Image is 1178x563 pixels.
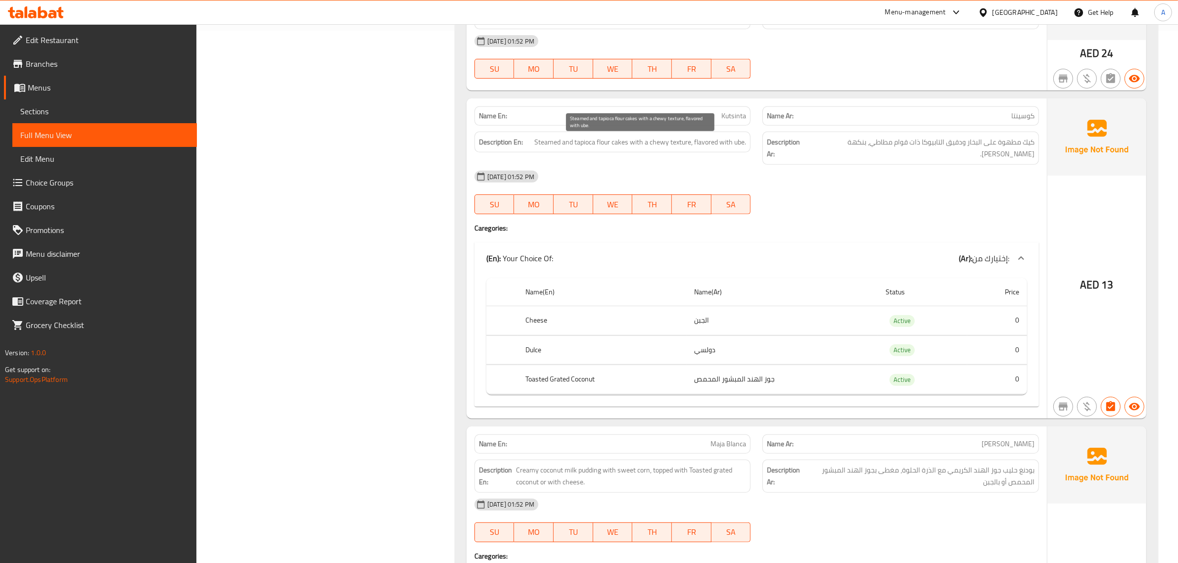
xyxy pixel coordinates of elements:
button: FR [672,194,711,214]
div: (En): Your Choice Of:(Ar):إختيارك من: [474,242,1039,274]
a: Support.OpsPlatform [5,373,68,386]
th: Price [967,278,1027,306]
td: 0 [967,365,1027,394]
div: [GEOGRAPHIC_DATA] [992,7,1058,18]
a: Full Menu View [12,123,197,147]
a: Sections [12,99,197,123]
span: MO [518,525,550,539]
span: Kutsinta [721,111,746,121]
strong: Description Ar: [767,464,803,488]
th: Status [878,278,967,306]
a: Branches [4,52,197,76]
span: كيك مطهوة على البخار ودقيق التابيوكا ذات قوام مطاطي، بنكهة الأوبي. [808,136,1035,160]
div: Menu-management [885,6,946,18]
td: الجبن [687,306,878,335]
span: كوسينتا [1011,111,1035,121]
span: SU [479,525,511,539]
div: Active [890,315,915,327]
strong: Name Ar: [767,111,794,121]
button: TH [632,522,672,542]
img: Ae5nvW7+0k+MAAAAAElFTkSuQmCC [1047,98,1146,176]
button: MO [514,522,554,542]
button: TU [554,59,593,79]
td: 0 [967,306,1027,335]
span: AED [1080,44,1099,63]
a: Menus [4,76,197,99]
a: Edit Menu [12,147,197,171]
button: Not has choices [1101,69,1121,89]
span: TU [558,62,589,76]
span: A [1161,7,1165,18]
button: Purchased item [1077,69,1097,89]
span: 1.0.0 [31,346,46,359]
span: [DATE] 01:52 PM [483,172,538,182]
span: Edit Menu [20,153,189,165]
span: TU [558,525,589,539]
span: Active [890,374,915,385]
button: SU [474,194,515,214]
span: Grocery Checklist [26,319,189,331]
button: SA [711,194,751,214]
span: [PERSON_NAME] [982,439,1035,449]
span: SU [479,62,511,76]
span: Choice Groups [26,177,189,188]
span: Version: [5,346,29,359]
span: FR [676,62,707,76]
button: SU [474,522,515,542]
span: إختيارك من: [972,251,1009,266]
td: جوز الهند المبشور المحمص [687,365,878,394]
button: SU [474,59,515,79]
span: MO [518,197,550,212]
a: Coverage Report [4,289,197,313]
span: Get support on: [5,363,50,376]
span: Steamed and tapioca flour cakes with a chewy texture, flavored with ube. [534,136,746,148]
span: Coupons [26,200,189,212]
td: دولسي [687,335,878,365]
span: TH [636,197,668,212]
button: SA [711,59,751,79]
span: Coverage Report [26,295,189,307]
button: Available [1125,397,1144,417]
button: WE [593,194,633,214]
span: SA [715,197,747,212]
span: SA [715,525,747,539]
span: Active [890,344,915,356]
img: Ae5nvW7+0k+MAAAAAElFTkSuQmCC [1047,426,1146,504]
button: FR [672,522,711,542]
span: بودنغ حليب جوز الهند الكريمي مع الذرة الحلوة، مغطى بجوز الهند المبشور المحمص أو بالجبن [805,464,1034,488]
button: FR [672,59,711,79]
strong: Name En: [479,439,507,449]
a: Menu disclaimer [4,242,197,266]
span: WE [597,525,629,539]
span: FR [676,525,707,539]
a: Upsell [4,266,197,289]
p: Your Choice Of: [486,252,553,264]
span: WE [597,197,629,212]
span: TU [558,197,589,212]
button: TU [554,522,593,542]
b: (Ar): [959,251,972,266]
span: Creamy coconut milk pudding with sweet corn, topped with Toasted grated coconut or with cheese. [516,464,746,488]
span: SA [715,62,747,76]
a: Coupons [4,194,197,218]
button: Not branch specific item [1053,69,1073,89]
span: Maja Blanca [710,439,746,449]
button: TH [632,59,672,79]
a: Grocery Checklist [4,313,197,337]
span: Edit Restaurant [26,34,189,46]
span: Branches [26,58,189,70]
a: Edit Restaurant [4,28,197,52]
strong: Name Ar: [767,439,794,449]
button: Purchased item [1077,397,1097,417]
th: Name(En) [518,278,686,306]
button: Has choices [1101,397,1121,417]
span: 13 [1102,275,1114,294]
a: Choice Groups [4,171,197,194]
a: Promotions [4,218,197,242]
button: MO [514,59,554,79]
button: Not branch specific item [1053,397,1073,417]
strong: Description En: [479,464,514,488]
h4: Caregories: [474,223,1039,233]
